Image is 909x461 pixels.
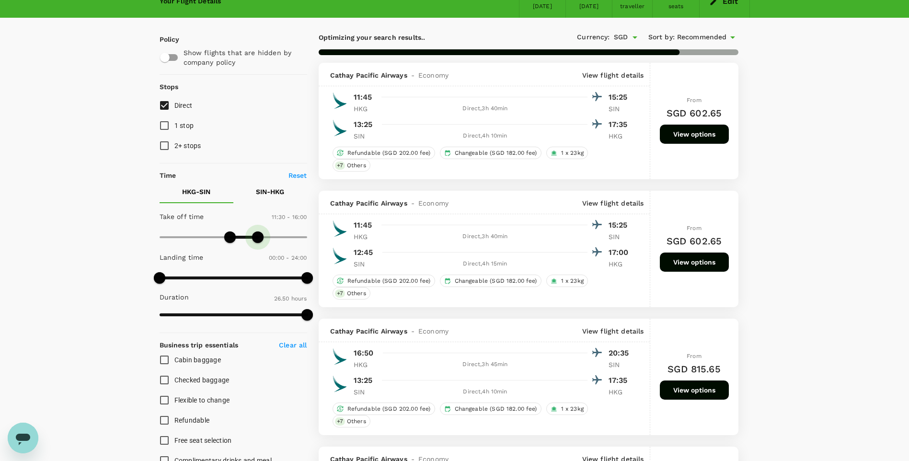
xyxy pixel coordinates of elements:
[160,253,204,262] p: Landing time
[354,247,373,258] p: 12:45
[383,259,587,269] div: Direct , 4h 15min
[174,396,230,404] span: Flexible to change
[628,31,642,44] button: Open
[330,246,349,265] img: CX
[354,219,372,231] p: 11:45
[160,35,168,44] p: Policy
[687,353,702,359] span: From
[609,92,633,103] p: 15:25
[354,375,373,386] p: 13:25
[174,142,201,150] span: 2+ stops
[451,149,541,157] span: Changeable (SGD 182.00 fee)
[8,423,38,453] iframe: Button to launch messaging window
[660,125,729,144] button: View options
[319,33,529,42] p: Optimizing your search results..
[160,171,176,180] p: Time
[354,387,378,397] p: SIN
[174,356,221,364] span: Cabin baggage
[344,405,435,413] span: Refundable (SGD 202.00 fee)
[174,376,230,384] span: Checked baggage
[330,70,407,80] span: Cathay Pacific Airways
[330,198,407,208] span: Cathay Pacific Airways
[335,417,345,426] span: + 7
[354,232,378,242] p: HKG
[274,295,307,302] span: 26.50 hours
[383,131,587,141] div: Direct , 4h 10min
[288,171,307,180] p: Reset
[354,360,378,369] p: HKG
[279,340,307,350] p: Clear all
[546,403,588,415] div: 1 x 23kg
[677,32,727,43] span: Recommended
[343,417,370,426] span: Others
[418,326,449,336] span: Economy
[333,275,435,287] div: Refundable (SGD 202.00 fee)
[407,326,418,336] span: -
[333,415,370,427] div: +7Others
[648,32,675,43] span: Sort by :
[687,97,702,104] span: From
[354,259,378,269] p: SIN
[174,122,194,129] span: 1 stop
[609,375,633,386] p: 17:35
[668,2,684,12] div: seats
[330,326,407,336] span: Cathay Pacific Airways
[577,32,610,43] span: Currency :
[330,91,349,110] img: CX
[667,105,722,121] h6: SGD 602.65
[335,161,345,170] span: + 7
[354,347,374,359] p: 16:50
[335,289,345,298] span: + 7
[160,292,189,302] p: Duration
[660,380,729,400] button: View options
[184,48,300,67] p: Show flights that are hidden by company policy
[609,219,633,231] p: 15:25
[557,149,587,157] span: 1 x 23kg
[609,119,633,130] p: 17:35
[354,131,378,141] p: SIN
[533,2,552,12] div: [DATE]
[256,187,284,196] p: SIN - HKG
[667,233,722,249] h6: SGD 602.65
[407,70,418,80] span: -
[383,387,587,397] div: Direct , 4h 10min
[160,83,179,91] strong: Stops
[582,70,644,80] p: View flight details
[383,104,587,114] div: Direct , 3h 40min
[687,225,702,231] span: From
[660,253,729,272] button: View options
[174,437,232,444] span: Free seat selection
[344,149,435,157] span: Refundable (SGD 202.00 fee)
[383,360,587,369] div: Direct , 3h 45min
[330,219,349,238] img: CX
[343,161,370,170] span: Others
[174,416,210,424] span: Refundable
[557,405,587,413] span: 1 x 23kg
[330,374,349,393] img: CX
[609,232,633,242] p: SIN
[609,387,633,397] p: HKG
[451,405,541,413] span: Changeable (SGD 182.00 fee)
[333,147,435,159] div: Refundable (SGD 202.00 fee)
[609,247,633,258] p: 17:00
[272,214,307,220] span: 11:30 - 16:00
[609,104,633,114] p: SIN
[440,147,541,159] div: Changeable (SGD 182.00 fee)
[582,198,644,208] p: View flight details
[620,2,644,12] div: traveller
[330,347,349,366] img: CX
[354,104,378,114] p: HKG
[174,102,193,109] span: Direct
[330,118,349,138] img: CX
[546,147,588,159] div: 1 x 23kg
[667,361,721,377] h6: SGD 815.65
[609,259,633,269] p: HKG
[182,187,210,196] p: HKG - SIN
[418,70,449,80] span: Economy
[160,341,239,349] strong: Business trip essentials
[440,275,541,287] div: Changeable (SGD 182.00 fee)
[354,92,372,103] p: 11:45
[546,275,588,287] div: 1 x 23kg
[579,2,598,12] div: [DATE]
[333,287,370,300] div: +7Others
